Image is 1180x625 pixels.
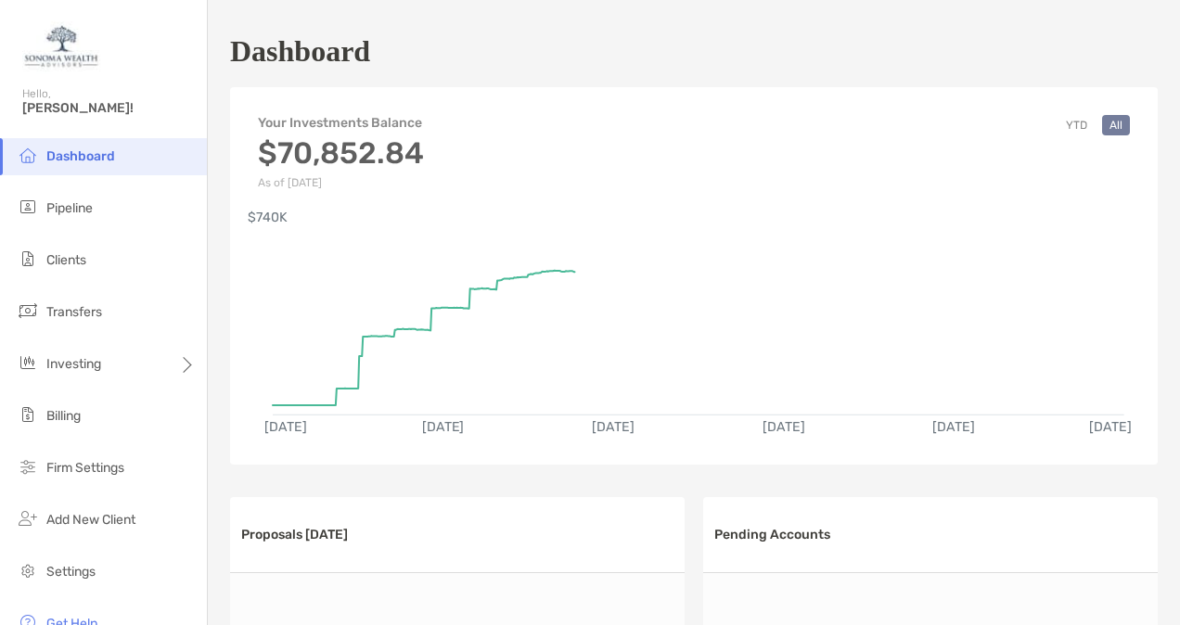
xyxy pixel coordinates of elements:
[593,420,635,436] text: [DATE]
[17,300,39,322] img: transfers icon
[1091,420,1134,436] text: [DATE]
[46,148,115,164] span: Dashboard
[46,512,135,528] span: Add New Client
[17,455,39,478] img: firm-settings icon
[46,200,93,216] span: Pipeline
[46,304,102,320] span: Transfers
[17,559,39,581] img: settings icon
[1058,115,1095,135] button: YTD
[763,420,805,436] text: [DATE]
[258,115,424,131] h4: Your Investments Balance
[422,420,465,436] text: [DATE]
[248,210,288,225] text: $740K
[46,408,81,424] span: Billing
[46,252,86,268] span: Clients
[17,248,39,270] img: clients icon
[17,351,39,374] img: investing icon
[258,135,424,171] h3: $70,852.84
[258,176,424,189] p: As of [DATE]
[933,420,976,436] text: [DATE]
[230,34,370,69] h1: Dashboard
[264,420,307,436] text: [DATE]
[22,100,196,116] span: [PERSON_NAME]!
[17,144,39,166] img: dashboard icon
[17,507,39,529] img: add_new_client icon
[241,527,348,542] h3: Proposals [DATE]
[17,403,39,426] img: billing icon
[46,564,96,580] span: Settings
[46,460,124,476] span: Firm Settings
[46,356,101,372] span: Investing
[22,7,101,74] img: Zoe Logo
[17,196,39,218] img: pipeline icon
[714,527,830,542] h3: Pending Accounts
[1102,115,1130,135] button: All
